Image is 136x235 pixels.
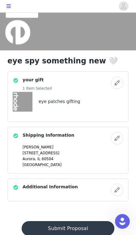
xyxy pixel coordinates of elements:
[23,86,52,91] h5: 1 Item Selected
[42,157,53,161] span: 60504
[115,214,130,229] iframe: Intercom live chat
[23,144,123,150] p: [PERSON_NAME]
[7,55,129,66] h1: eye spy something new 🤍
[13,92,32,112] img: eye patches gifting
[7,178,129,201] div: Additional Information
[39,98,80,105] h4: eye patches gifting
[121,1,126,11] div: avatar
[23,77,52,83] h4: your gift
[23,132,74,139] h4: Shipping Information
[37,157,40,161] span: IL
[23,162,123,168] p: [GEOGRAPHIC_DATA]
[7,71,129,122] div: your gift
[23,157,36,161] span: Aurora,
[23,150,123,156] p: [STREET_ADDRESS]
[23,184,78,190] h4: Additional Information
[7,127,129,173] div: Shipping Information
